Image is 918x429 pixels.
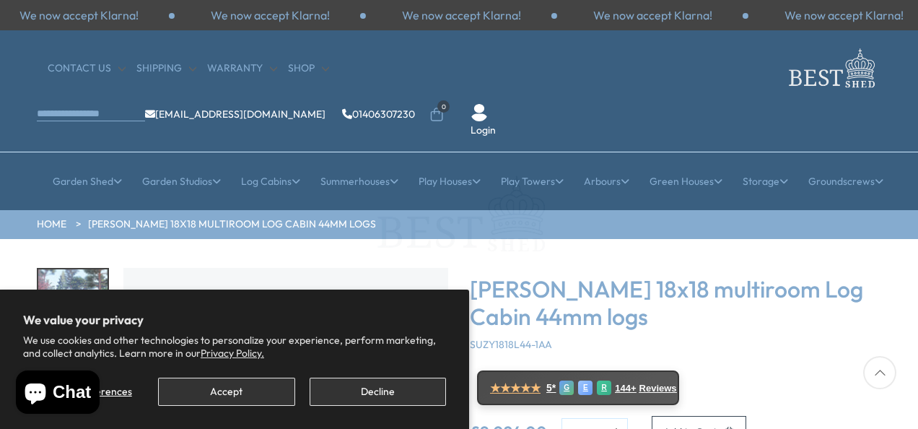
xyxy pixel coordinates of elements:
button: Decline [310,378,446,406]
p: We use cookies and other technologies to personalize your experience, perform marketing, and coll... [23,334,446,360]
h2: We value your privacy [23,313,446,327]
inbox-online-store-chat: Shopify online store chat [12,370,104,417]
a: Privacy Policy. [201,347,264,360]
button: Accept [158,378,294,406]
